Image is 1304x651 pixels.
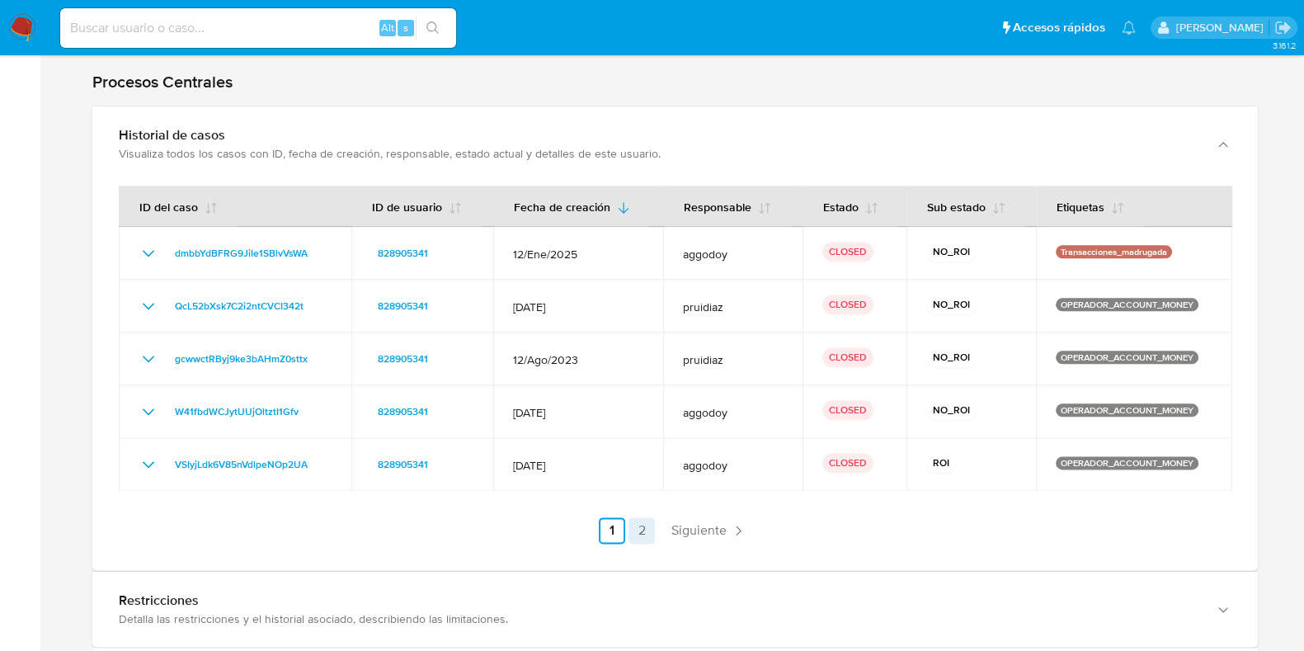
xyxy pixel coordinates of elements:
[416,17,450,40] button: search-icon
[381,20,394,35] span: Alt
[1013,19,1105,36] span: Accesos rápidos
[403,20,408,35] span: s
[119,611,1198,626] div: Detalla las restricciones y el historial asociado, describiendo las limitaciones.
[92,72,1258,92] h1: Procesos Centrales
[1175,20,1269,35] p: camilafernanda.paredessaldano@mercadolibre.cl
[1274,19,1292,36] a: Salir
[1272,39,1296,52] span: 3.161.2
[1122,21,1136,35] a: Notificaciones
[119,592,1198,609] div: Restricciones
[92,572,1258,647] button: RestriccionesDetalla las restricciones y el historial asociado, describiendo las limitaciones.
[60,17,456,39] input: Buscar usuario o caso...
